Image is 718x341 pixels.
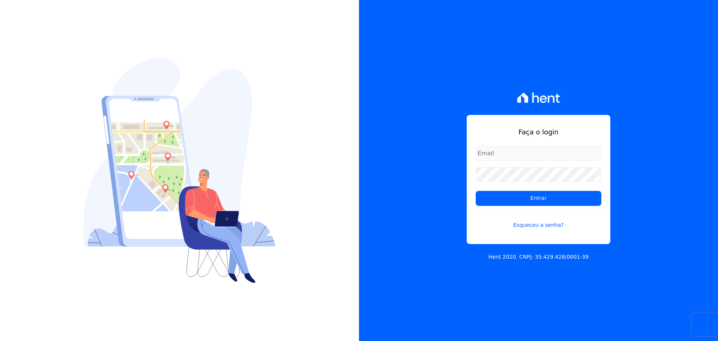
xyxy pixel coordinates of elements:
[476,146,601,161] input: Email
[476,127,601,137] h1: Faça o login
[476,212,601,229] a: Esqueceu a senha?
[476,191,601,206] input: Entrar
[83,58,276,283] img: Login
[488,253,589,261] p: Hent 2020. CNPJ: 35.429.428/0001-39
